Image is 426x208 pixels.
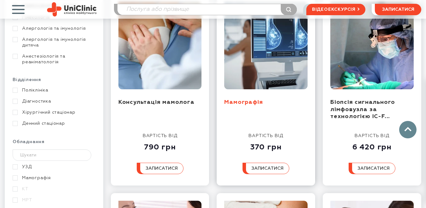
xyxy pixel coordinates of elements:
[382,7,414,12] span: записатися
[13,139,95,149] div: Обладнання
[118,99,195,105] a: Консультація мамолога
[330,99,395,119] a: Біопсія сигнального лімфовузла за технологією IC-F...
[47,2,97,16] img: Uniclinic
[137,163,183,174] button: записатися
[13,121,94,126] a: Денний стаціонар
[13,54,94,65] a: Анестезіологія та реаніматологія
[137,139,183,152] div: 790 грн
[355,134,389,138] span: вартість від
[249,134,283,138] span: вартість від
[375,4,421,15] button: записатися
[143,134,177,138] span: вартість від
[349,139,395,152] div: 6 420 грн
[118,2,202,89] img: Консультація мамолога
[349,163,395,174] button: записатися
[13,87,94,93] a: Поліклініка
[13,110,94,115] a: Хірургічний стаціонар
[146,166,178,171] span: записатися
[13,77,95,87] div: Відділення
[13,98,94,104] a: Діагностика
[306,4,365,15] a: відеоекскурсія
[243,139,289,152] div: 370 грн
[330,2,414,89] img: Біопсія сигнального лімфовузла за технологією IC-Flow
[357,166,390,171] span: записатися
[224,99,263,105] a: Мамографія
[13,37,94,48] a: Алергологія та імунологія дитяча
[117,4,297,15] input: Послуга або прізвище
[13,164,94,170] a: УЗД
[312,4,356,15] span: відеоекскурсія
[251,166,284,171] span: записатися
[13,175,94,181] a: Мамографія
[243,163,289,174] button: записатися
[13,26,94,31] a: Алергологія та імунологія
[224,2,308,89] img: Мамографія
[13,149,91,161] input: Шукати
